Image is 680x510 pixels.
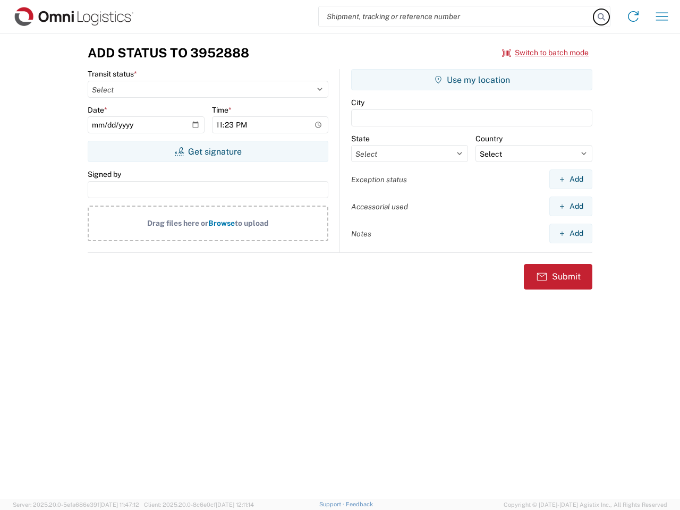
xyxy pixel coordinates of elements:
[351,202,408,211] label: Accessorial used
[13,501,139,508] span: Server: 2025.20.0-5efa686e39f
[88,169,121,179] label: Signed by
[346,501,373,507] a: Feedback
[549,197,592,216] button: Add
[319,501,346,507] a: Support
[475,134,503,143] label: Country
[235,219,269,227] span: to upload
[504,500,667,509] span: Copyright © [DATE]-[DATE] Agistix Inc., All Rights Reserved
[99,501,139,508] span: [DATE] 11:47:12
[549,169,592,189] button: Add
[208,219,235,227] span: Browse
[88,141,328,162] button: Get signature
[549,224,592,243] button: Add
[88,105,107,115] label: Date
[212,105,232,115] label: Time
[147,219,208,227] span: Drag files here or
[524,264,592,290] button: Submit
[216,501,254,508] span: [DATE] 12:11:14
[88,45,249,61] h3: Add Status to 3952888
[351,69,592,90] button: Use my location
[351,98,364,107] label: City
[502,44,589,62] button: Switch to batch mode
[88,69,137,79] label: Transit status
[144,501,254,508] span: Client: 2025.20.0-8c6e0cf
[351,134,370,143] label: State
[351,175,407,184] label: Exception status
[351,229,371,239] label: Notes
[319,6,594,27] input: Shipment, tracking or reference number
